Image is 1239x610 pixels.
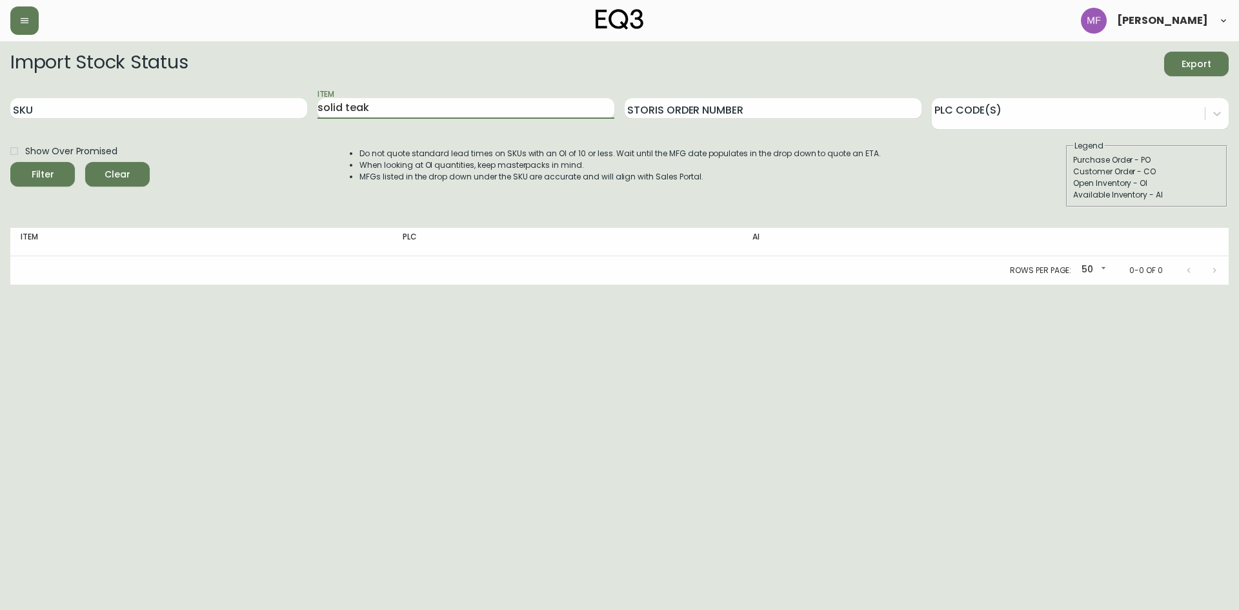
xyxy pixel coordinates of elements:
[10,228,392,256] th: Item
[359,159,881,171] li: When looking at OI quantities, keep masterpacks in mind.
[1164,52,1229,76] button: Export
[32,167,54,183] div: Filter
[85,162,150,187] button: Clear
[1129,265,1163,276] p: 0-0 of 0
[1010,265,1071,276] p: Rows per page:
[10,162,75,187] button: Filter
[359,171,881,183] li: MFGs listed in the drop down under the SKU are accurate and will align with Sales Portal.
[596,9,643,30] img: logo
[96,167,139,183] span: Clear
[1081,8,1107,34] img: 5fd4d8da6c6af95d0810e1fe9eb9239f
[1117,15,1208,26] span: [PERSON_NAME]
[1076,259,1109,281] div: 50
[359,148,881,159] li: Do not quote standard lead times on SKUs with an OI of 10 or less. Wait until the MFG date popula...
[1073,140,1105,152] legend: Legend
[10,52,188,76] h2: Import Stock Status
[742,228,1021,256] th: AI
[25,145,117,158] span: Show Over Promised
[1073,154,1220,166] div: Purchase Order - PO
[1073,178,1220,189] div: Open Inventory - OI
[1073,189,1220,201] div: Available Inventory - AI
[392,228,742,256] th: PLC
[1073,166,1220,178] div: Customer Order - CO
[1174,56,1218,72] span: Export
